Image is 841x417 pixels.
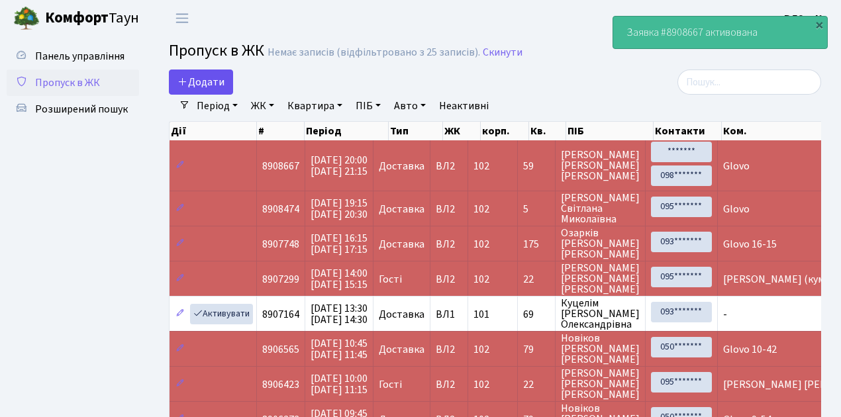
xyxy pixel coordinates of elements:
a: Додати [169,69,233,95]
a: Активувати [190,304,253,324]
span: ВЛ2 [436,379,462,390]
span: Glovo 10-42 [723,342,777,357]
span: Glovo [723,202,750,216]
a: Пропуск в ЖК [7,69,139,96]
th: # [257,122,305,140]
span: 101 [473,307,489,322]
span: Пропуск в ЖК [169,39,264,62]
th: Ком. [722,122,831,140]
span: 79 [523,344,550,355]
span: 8907299 [262,272,299,287]
th: Контакти [654,122,721,140]
span: [PERSON_NAME] [PERSON_NAME] [PERSON_NAME] [561,150,640,181]
span: Glovo [723,159,750,173]
span: 102 [473,159,489,173]
a: Скинути [483,46,522,59]
th: Кв. [529,122,566,140]
img: logo.png [13,5,40,32]
span: Куцелім [PERSON_NAME] Олександрівна [561,298,640,330]
span: 102 [473,377,489,392]
span: Доставка [379,204,424,214]
span: - [723,307,727,322]
span: Додати [177,75,224,89]
span: Озарків [PERSON_NAME] [PERSON_NAME] [561,228,640,259]
span: ВЛ2 [436,344,462,355]
span: 8907164 [262,307,299,322]
span: [DATE] 13:30 [DATE] 14:30 [311,301,368,327]
div: Заявка #8908667 активована [613,17,827,48]
span: Доставка [379,344,424,355]
span: [DATE] 20:00 [DATE] 21:15 [311,153,368,179]
span: 59 [523,161,550,171]
a: Панель управління [7,43,139,69]
span: 102 [473,202,489,216]
th: ЖК [443,122,481,140]
span: 102 [473,237,489,252]
span: ВЛ1 [436,309,462,320]
b: ВЛ2 -. К. [784,11,825,26]
span: 102 [473,272,489,287]
a: Неактивні [434,95,494,117]
th: Період [305,122,389,140]
span: Доставка [379,161,424,171]
span: Новіков [PERSON_NAME] [PERSON_NAME] [561,333,640,365]
span: ВЛ2 [436,274,462,285]
span: 5 [523,204,550,214]
a: Квартира [282,95,348,117]
span: ВЛ2 [436,204,462,214]
span: 8906423 [262,377,299,392]
div: Немає записів (відфільтровано з 25 записів). [268,46,480,59]
th: ПІБ [566,122,654,140]
span: Гості [379,274,402,285]
span: 8908474 [262,202,299,216]
a: ВЛ2 -. К. [784,11,825,26]
b: Комфорт [45,7,109,28]
span: 8906565 [262,342,299,357]
span: [DATE] 16:15 [DATE] 17:15 [311,231,368,257]
span: Гості [379,379,402,390]
a: Розширений пошук [7,96,139,122]
span: [DATE] 14:00 [DATE] 15:15 [311,266,368,292]
button: Переключити навігацію [166,7,199,29]
span: 8907748 [262,237,299,252]
input: Пошук... [677,69,821,95]
span: 22 [523,274,550,285]
span: 22 [523,379,550,390]
div: × [813,18,826,31]
th: Тип [389,122,443,140]
span: ВЛ2 [436,239,462,250]
span: Доставка [379,239,424,250]
span: Glovo 16-15 [723,237,777,252]
a: Авто [389,95,431,117]
span: 69 [523,309,550,320]
span: [PERSON_NAME] [PERSON_NAME] [PERSON_NAME] [561,263,640,295]
th: Дії [170,122,257,140]
span: 102 [473,342,489,357]
a: ЖК [246,95,279,117]
span: [DATE] 10:45 [DATE] 11:45 [311,336,368,362]
span: [PERSON_NAME] [PERSON_NAME] [PERSON_NAME] [561,368,640,400]
span: [DATE] 19:15 [DATE] 20:30 [311,196,368,222]
th: корп. [481,122,529,140]
span: Таун [45,7,139,30]
span: Пропуск в ЖК [35,75,100,90]
span: Панель управління [35,49,124,64]
a: Період [191,95,243,117]
span: Розширений пошук [35,102,128,116]
span: [DATE] 10:00 [DATE] 11:15 [311,371,368,397]
span: 8908667 [262,159,299,173]
span: [PERSON_NAME] Світлана Миколаївна [561,193,640,224]
span: [PERSON_NAME] (кума) [723,272,833,287]
span: Доставка [379,309,424,320]
span: ВЛ2 [436,161,462,171]
span: 175 [523,239,550,250]
a: ПІБ [350,95,386,117]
